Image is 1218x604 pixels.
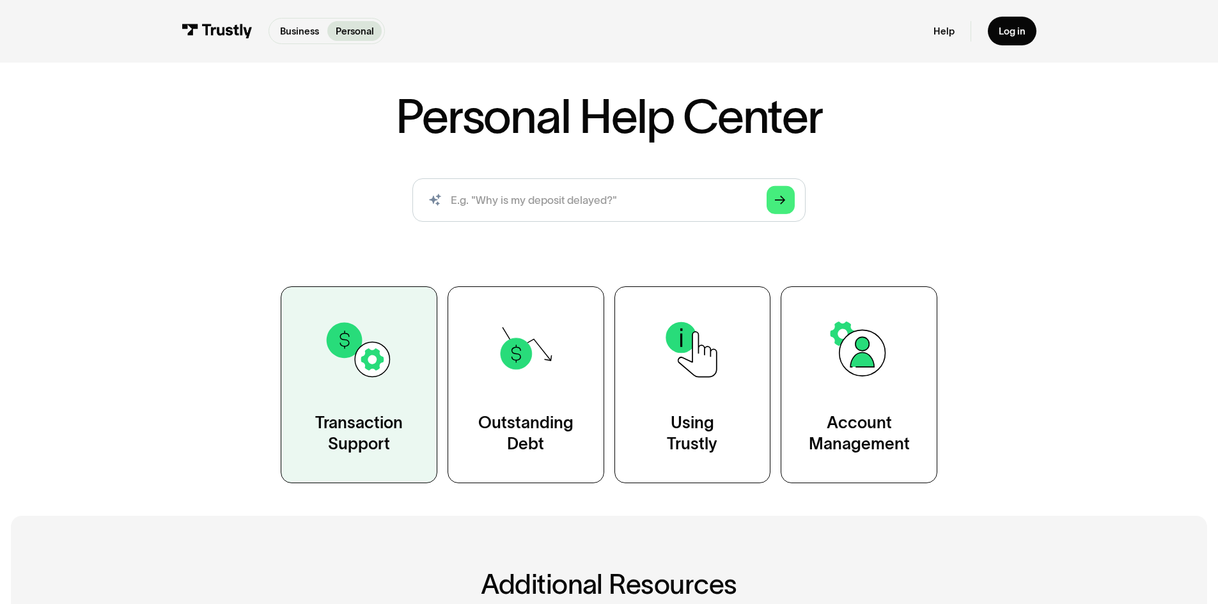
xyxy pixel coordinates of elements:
[336,24,374,38] p: Personal
[412,178,806,222] form: Search
[396,93,822,140] h1: Personal Help Center
[272,21,327,41] a: Business
[999,25,1026,37] div: Log in
[614,286,771,483] a: UsingTrustly
[215,569,1002,600] h2: Additional Resources
[988,17,1036,45] a: Log in
[478,412,574,456] div: Outstanding Debt
[281,286,437,483] a: TransactionSupport
[182,24,252,38] img: Trustly Logo
[781,286,937,483] a: AccountManagement
[412,178,806,222] input: search
[933,25,955,37] a: Help
[280,24,319,38] p: Business
[315,412,403,456] div: Transaction Support
[667,412,717,456] div: Using Trustly
[448,286,604,483] a: OutstandingDebt
[809,412,910,456] div: Account Management
[327,21,382,41] a: Personal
